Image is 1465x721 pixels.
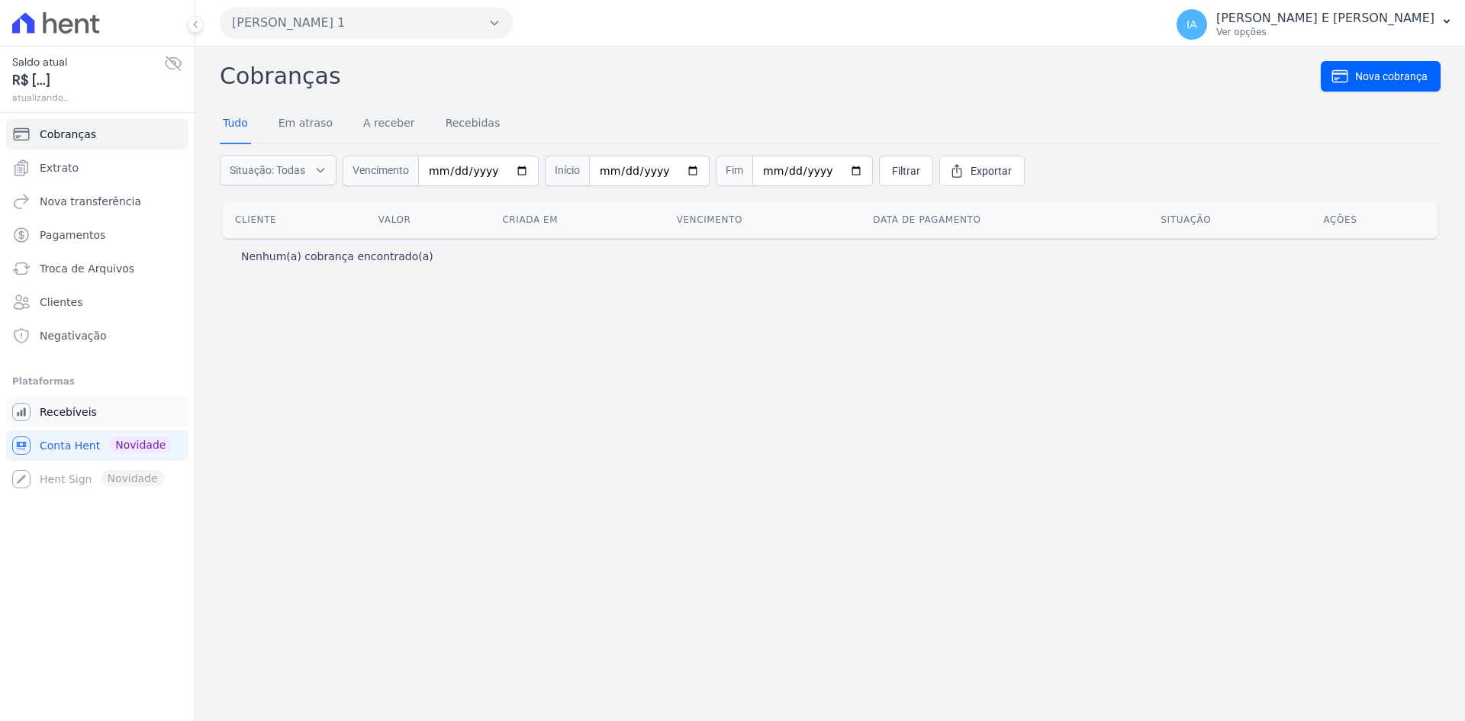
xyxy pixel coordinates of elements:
span: Conta Hent [40,438,100,453]
a: Extrato [6,153,188,183]
span: Situação: Todas [230,163,305,178]
span: Troca de Arquivos [40,261,134,276]
span: atualizando... [12,91,164,105]
a: Negativação [6,320,188,351]
a: Filtrar [879,156,933,186]
p: [PERSON_NAME] E [PERSON_NAME] [1216,11,1434,26]
button: [PERSON_NAME] 1 [220,8,513,38]
span: IA [1186,19,1197,30]
span: Pagamentos [40,227,105,243]
th: Ações [1311,201,1438,238]
span: R$ [...] [12,70,164,91]
a: Recebíveis [6,397,188,427]
th: Cliente [223,201,366,238]
h2: Cobranças [220,59,1321,93]
span: Exportar [971,163,1012,179]
th: Vencimento [665,201,861,238]
a: Troca de Arquivos [6,253,188,284]
span: Vencimento [343,156,418,186]
span: Filtrar [892,163,920,179]
span: Clientes [40,295,82,310]
span: Recebíveis [40,404,97,420]
span: Nova transferência [40,194,141,209]
span: Cobranças [40,127,96,142]
a: Conta Hent Novidade [6,430,188,461]
span: Novidade [109,436,172,453]
span: Extrato [40,160,79,175]
button: Situação: Todas [220,155,336,185]
th: Criada em [490,201,664,238]
th: Valor [366,201,491,238]
span: Início [545,156,589,186]
span: Negativação [40,328,107,343]
div: Plataformas [12,372,182,391]
nav: Sidebar [12,119,182,494]
a: Exportar [939,156,1025,186]
span: Saldo atual [12,54,164,70]
a: Recebidas [443,105,504,144]
span: Nova cobrança [1355,69,1428,84]
a: Cobranças [6,119,188,150]
th: Data de pagamento [861,201,1148,238]
p: Ver opções [1216,26,1434,38]
a: Nova cobrança [1321,61,1441,92]
a: A receber [360,105,418,144]
th: Situação [1148,201,1311,238]
a: Tudo [220,105,251,144]
a: Pagamentos [6,220,188,250]
span: Fim [716,156,752,186]
a: Nova transferência [6,186,188,217]
button: IA [PERSON_NAME] E [PERSON_NAME] Ver opções [1164,3,1465,46]
a: Clientes [6,287,188,317]
a: Em atraso [275,105,336,144]
p: Nenhum(a) cobrança encontrado(a) [241,249,433,264]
